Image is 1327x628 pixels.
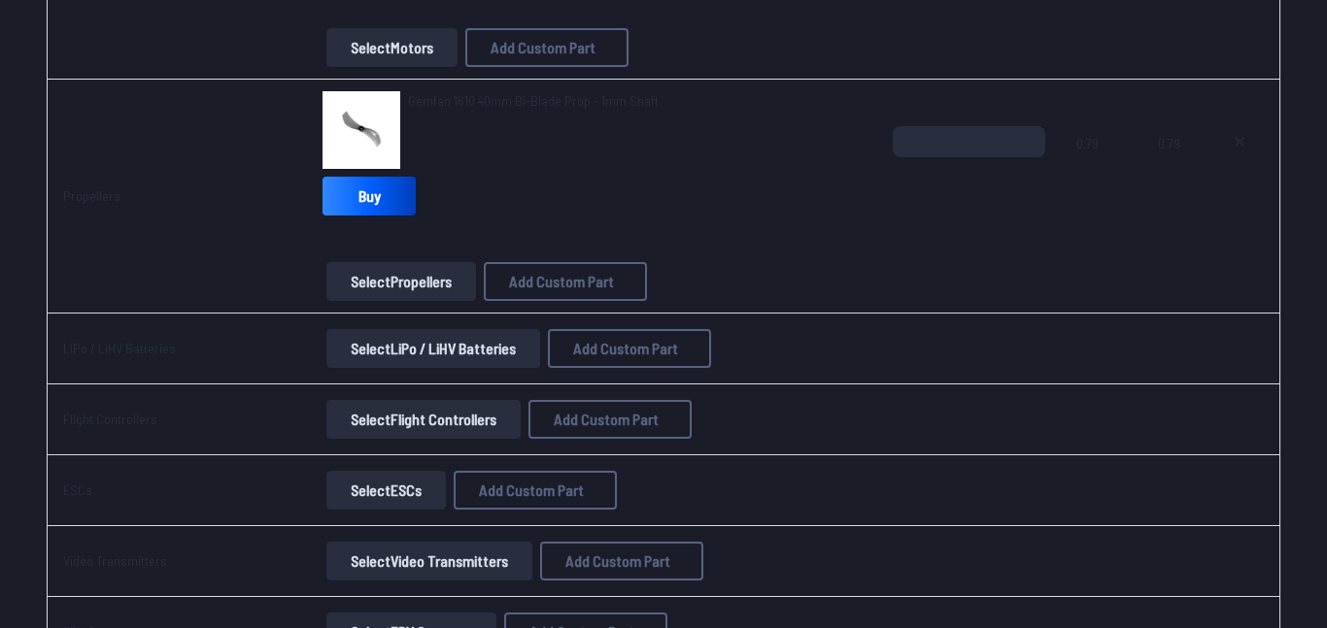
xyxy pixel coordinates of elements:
[540,542,703,580] button: Add Custom Part
[326,28,458,67] button: SelectMotors
[326,329,540,368] button: SelectLiPo / LiHV Batteries
[408,91,659,111] a: Gemfan 1610 40mm Bi-Blade Prop - 1mm Shaft
[63,340,176,356] a: LiPo / LiHV Batteries
[484,262,647,301] button: Add Custom Part
[63,411,157,427] a: Flight Controllers
[573,341,678,356] span: Add Custom Part
[323,28,461,67] a: SelectMotors
[323,471,450,510] a: SelectESCs
[326,471,446,510] button: SelectESCs
[491,40,595,55] span: Add Custom Part
[63,481,92,498] a: ESCs
[1076,126,1127,219] span: 0.79
[323,329,544,368] a: SelectLiPo / LiHV Batteries
[323,542,536,580] a: SelectVideo Transmitters
[326,400,521,439] button: SelectFlight Controllers
[548,329,711,368] button: Add Custom Part
[408,92,659,109] span: Gemfan 1610 40mm Bi-Blade Prop - 1mm Shaft
[323,400,525,439] a: SelectFlight Controllers
[509,274,614,289] span: Add Custom Part
[465,28,629,67] button: Add Custom Part
[326,542,532,580] button: SelectVideo Transmitters
[323,91,400,169] img: image
[454,471,617,510] button: Add Custom Part
[63,552,167,569] a: Video Transmitters
[554,412,659,427] span: Add Custom Part
[323,177,416,215] a: Buy
[479,482,584,498] span: Add Custom Part
[323,262,480,301] a: SelectPropellers
[63,187,120,204] a: Propellers
[1158,126,1184,219] span: 0.79
[565,553,670,569] span: Add Custom Part
[326,262,476,301] button: SelectPropellers
[528,400,692,439] button: Add Custom Part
